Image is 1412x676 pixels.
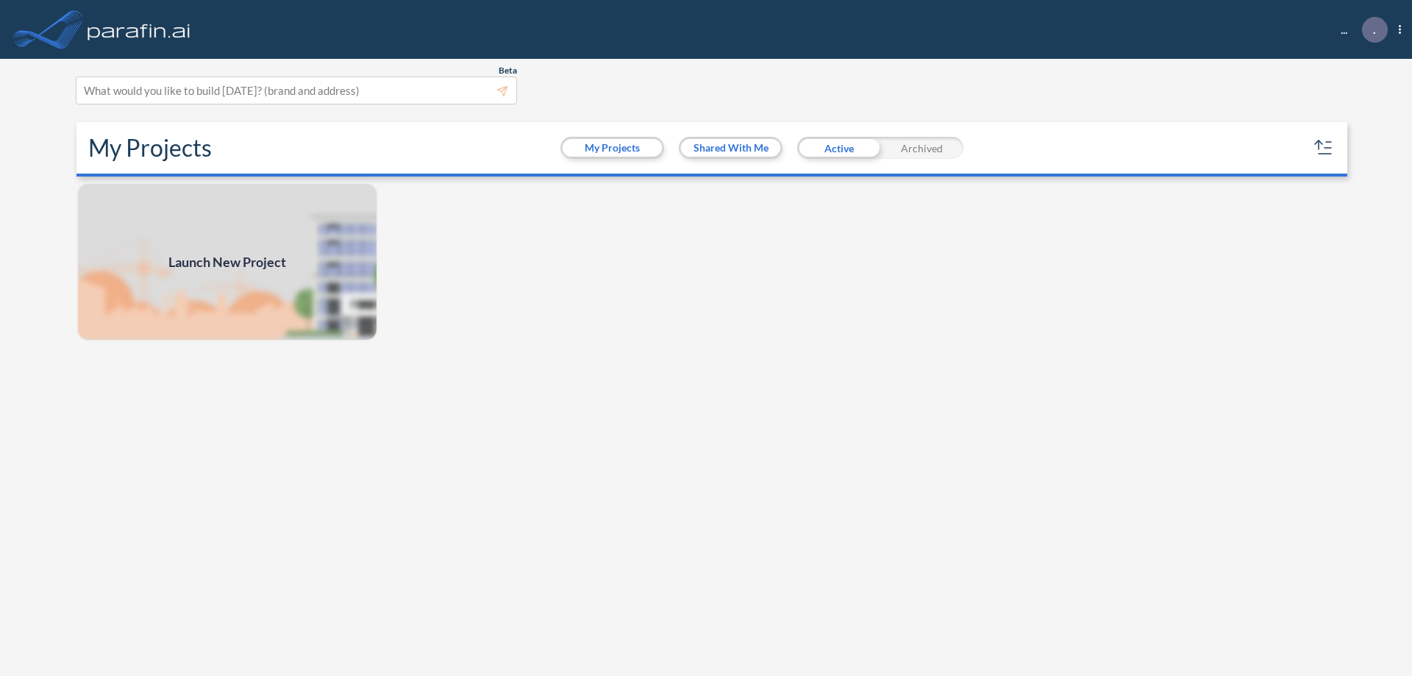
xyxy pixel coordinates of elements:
[1319,17,1401,43] div: ...
[563,139,662,157] button: My Projects
[168,252,286,272] span: Launch New Project
[88,134,212,162] h2: My Projects
[499,65,517,77] span: Beta
[797,137,880,159] div: Active
[76,182,378,341] a: Launch New Project
[1373,23,1376,36] p: .
[880,137,963,159] div: Archived
[76,182,378,341] img: add
[1312,136,1336,160] button: sort
[85,15,193,44] img: logo
[681,139,780,157] button: Shared With Me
